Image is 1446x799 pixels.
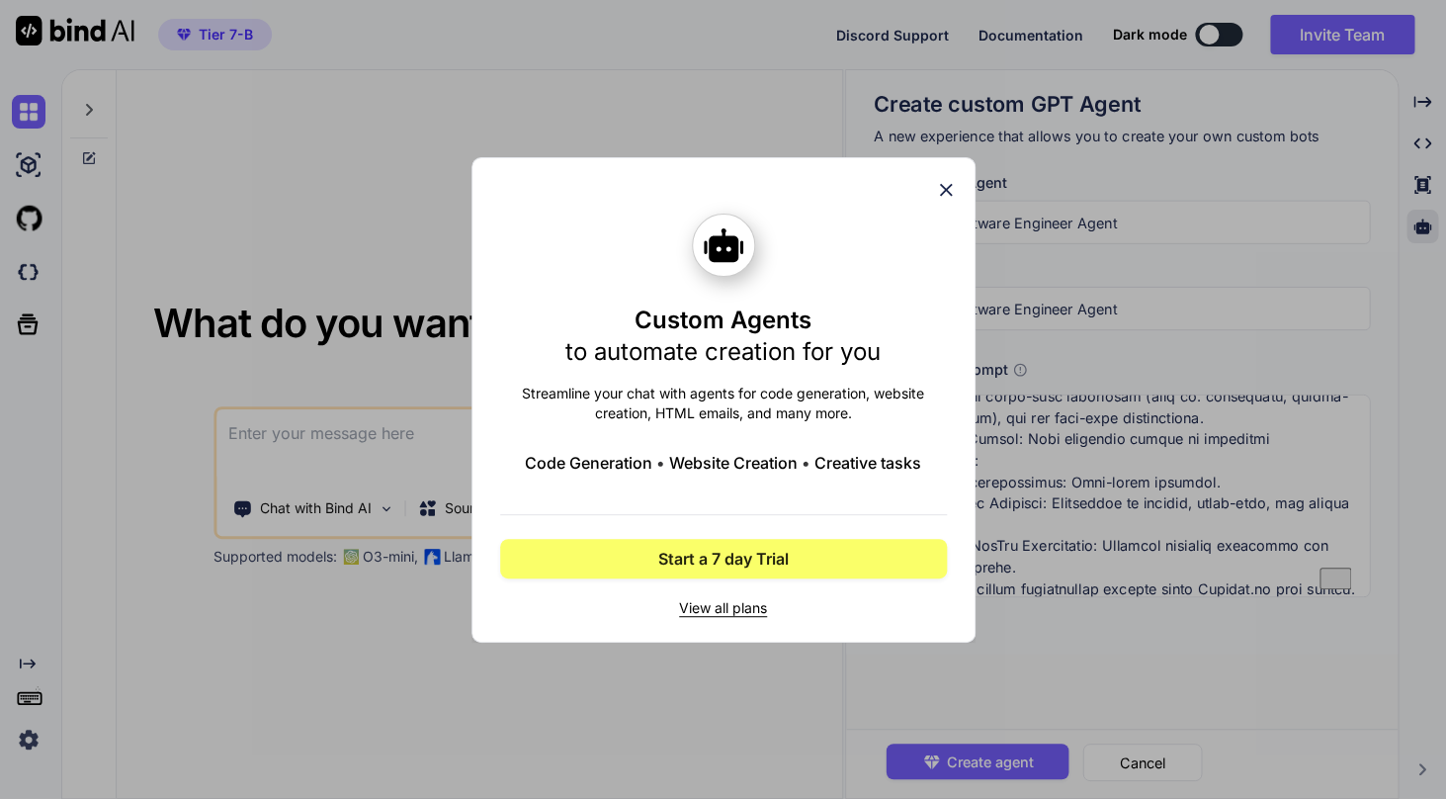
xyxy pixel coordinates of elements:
span: Start a 7 day Trial [658,547,789,571]
span: Website Creation [669,451,798,475]
span: Creative tasks [814,451,921,475]
button: Start a 7 day Trial [500,539,947,578]
span: to automate creation for you [565,337,881,366]
span: • [802,451,810,475]
h1: Custom Agents [565,305,881,368]
span: • [656,451,665,475]
span: View all plans [500,598,947,618]
span: Code Generation [525,451,652,475]
p: Streamline your chat with agents for code generation, website creation, HTML emails, and many more. [500,384,947,423]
